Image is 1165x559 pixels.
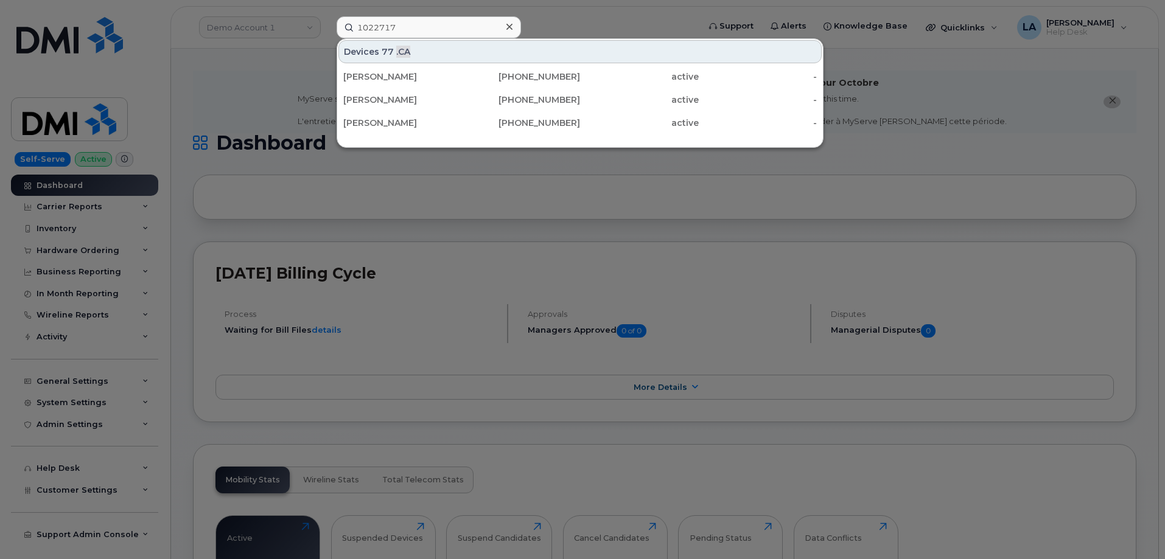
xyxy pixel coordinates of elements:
[462,71,581,83] div: [PHONE_NUMBER]
[580,71,699,83] div: active
[699,94,817,106] div: -
[343,94,462,106] div: [PERSON_NAME]
[462,94,581,106] div: [PHONE_NUMBER]
[580,94,699,106] div: active
[343,117,462,129] div: [PERSON_NAME]
[396,46,410,58] span: .CA
[343,71,462,83] div: [PERSON_NAME]
[338,89,822,111] a: [PERSON_NAME][PHONE_NUMBER]active-
[699,71,817,83] div: -
[382,46,394,58] span: 77
[580,117,699,129] div: active
[338,40,822,63] div: Devices
[462,117,581,129] div: [PHONE_NUMBER]
[338,112,822,134] a: [PERSON_NAME][PHONE_NUMBER]active-
[338,66,822,88] a: [PERSON_NAME][PHONE_NUMBER]active-
[699,117,817,129] div: -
